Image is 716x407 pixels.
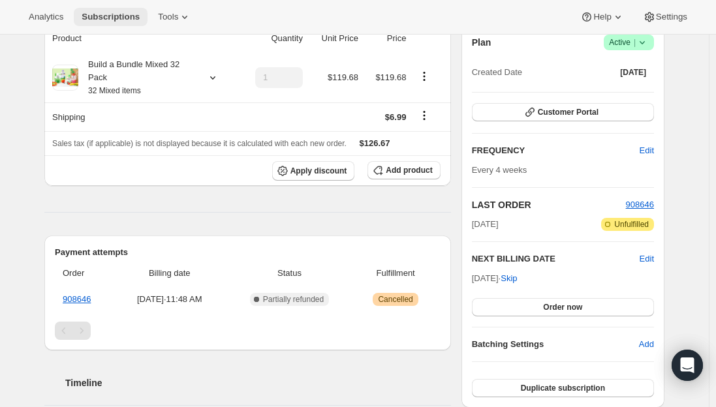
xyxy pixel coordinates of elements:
[74,8,148,26] button: Subscriptions
[612,63,654,82] button: [DATE]
[414,108,435,123] button: Shipping actions
[44,102,238,131] th: Shipping
[55,322,441,340] nav: Pagination
[360,138,390,148] span: $126.67
[367,161,440,179] button: Add product
[472,103,654,121] button: Customer Portal
[414,69,435,83] button: Product actions
[632,140,662,161] button: Edit
[614,219,649,230] span: Unfulfilled
[307,24,362,53] th: Unit Price
[635,8,695,26] button: Settings
[640,144,654,157] span: Edit
[656,12,687,22] span: Settings
[63,294,91,304] a: 908646
[150,8,199,26] button: Tools
[609,36,649,49] span: Active
[29,12,63,22] span: Analytics
[119,293,220,306] span: [DATE] · 11:48 AM
[359,267,433,280] span: Fulfillment
[44,24,238,53] th: Product
[263,294,324,305] span: Partially refunded
[272,161,355,181] button: Apply discount
[501,272,517,285] span: Skip
[55,246,441,259] h2: Payment attempts
[626,200,654,209] a: 908646
[472,36,491,49] h2: Plan
[672,350,703,381] div: Open Intercom Messenger
[639,338,654,351] span: Add
[593,12,611,22] span: Help
[119,267,220,280] span: Billing date
[472,165,527,175] span: Every 4 weeks
[472,338,639,351] h6: Batching Settings
[328,72,358,82] span: $119.68
[386,165,432,175] span: Add product
[362,24,410,53] th: Price
[21,8,71,26] button: Analytics
[493,268,525,289] button: Skip
[378,294,412,305] span: Cancelled
[88,86,141,95] small: 32 Mixed items
[472,218,499,231] span: [DATE]
[631,334,662,355] button: Add
[52,139,347,148] span: Sales tax (if applicable) is not displayed because it is calculated with each new order.
[472,66,522,79] span: Created Date
[472,298,654,316] button: Order now
[626,198,654,211] button: 908646
[290,166,347,176] span: Apply discount
[538,107,599,117] span: Customer Portal
[375,72,406,82] span: $119.68
[634,37,636,48] span: |
[620,67,646,78] span: [DATE]
[82,12,140,22] span: Subscriptions
[472,252,640,265] h2: NEXT BILLING DATE
[640,252,654,265] button: Edit
[228,267,350,280] span: Status
[158,12,178,22] span: Tools
[472,273,518,283] span: [DATE] ·
[543,302,582,312] span: Order now
[521,383,605,393] span: Duplicate subscription
[65,376,451,389] h2: Timeline
[472,144,640,157] h2: FREQUENCY
[472,198,626,211] h2: LAST ORDER
[55,259,115,288] th: Order
[472,379,654,397] button: Duplicate subscription
[385,112,407,122] span: $6.99
[78,58,196,97] div: Build a Bundle Mixed 32 Pack
[238,24,307,53] th: Quantity
[572,8,632,26] button: Help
